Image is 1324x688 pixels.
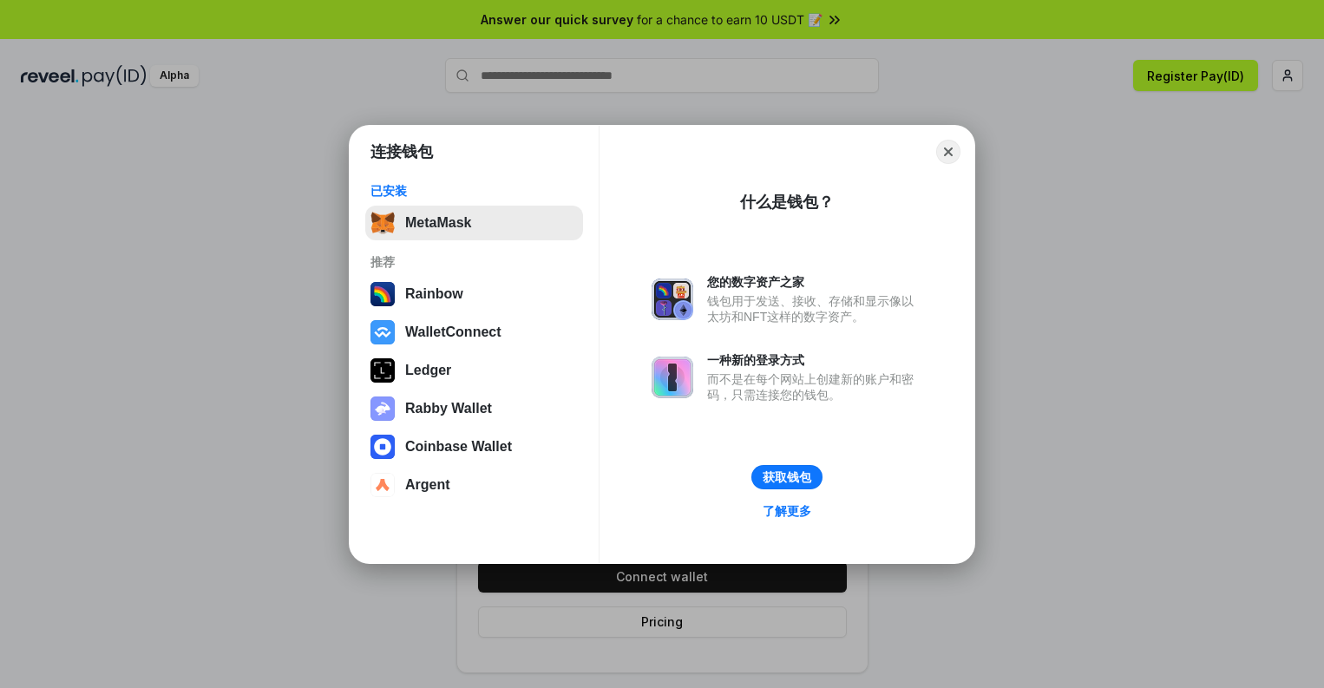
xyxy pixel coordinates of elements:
button: Argent [365,468,583,502]
button: MetaMask [365,206,583,240]
a: 了解更多 [752,500,822,522]
img: svg+xml,%3Csvg%20width%3D%2228%22%20height%3D%2228%22%20viewBox%3D%220%200%2028%2028%22%20fill%3D... [370,320,395,344]
h1: 连接钱包 [370,141,433,162]
div: 已安装 [370,183,578,199]
button: Close [936,140,960,164]
div: Coinbase Wallet [405,439,512,455]
div: Ledger [405,363,451,378]
img: svg+xml,%3Csvg%20fill%3D%22none%22%20height%3D%2233%22%20viewBox%3D%220%200%2035%2033%22%20width%... [370,211,395,235]
div: WalletConnect [405,324,501,340]
button: Rabby Wallet [365,391,583,426]
img: svg+xml,%3Csvg%20xmlns%3D%22http%3A%2F%2Fwww.w3.org%2F2000%2Fsvg%22%20width%3D%2228%22%20height%3... [370,358,395,383]
div: 获取钱包 [763,469,811,485]
img: svg+xml,%3Csvg%20width%3D%2228%22%20height%3D%2228%22%20viewBox%3D%220%200%2028%2028%22%20fill%3D... [370,435,395,459]
div: 而不是在每个网站上创建新的账户和密码，只需连接您的钱包。 [707,371,922,403]
img: svg+xml,%3Csvg%20width%3D%22120%22%20height%3D%22120%22%20viewBox%3D%220%200%20120%20120%22%20fil... [370,282,395,306]
div: 推荐 [370,254,578,270]
div: Argent [405,477,450,493]
img: svg+xml,%3Csvg%20xmlns%3D%22http%3A%2F%2Fwww.w3.org%2F2000%2Fsvg%22%20fill%3D%22none%22%20viewBox... [652,278,693,320]
div: Rabby Wallet [405,401,492,416]
button: Rainbow [365,277,583,311]
button: Coinbase Wallet [365,429,583,464]
div: MetaMask [405,215,471,231]
img: svg+xml,%3Csvg%20width%3D%2228%22%20height%3D%2228%22%20viewBox%3D%220%200%2028%2028%22%20fill%3D... [370,473,395,497]
button: 获取钱包 [751,465,823,489]
div: 一种新的登录方式 [707,352,922,368]
div: 钱包用于发送、接收、存储和显示像以太坊和NFT这样的数字资产。 [707,293,922,324]
button: WalletConnect [365,315,583,350]
div: 了解更多 [763,503,811,519]
div: 什么是钱包？ [740,192,834,213]
img: svg+xml,%3Csvg%20xmlns%3D%22http%3A%2F%2Fwww.w3.org%2F2000%2Fsvg%22%20fill%3D%22none%22%20viewBox... [370,396,395,421]
div: Rainbow [405,286,463,302]
button: Ledger [365,353,583,388]
div: 您的数字资产之家 [707,274,922,290]
img: svg+xml,%3Csvg%20xmlns%3D%22http%3A%2F%2Fwww.w3.org%2F2000%2Fsvg%22%20fill%3D%22none%22%20viewBox... [652,357,693,398]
